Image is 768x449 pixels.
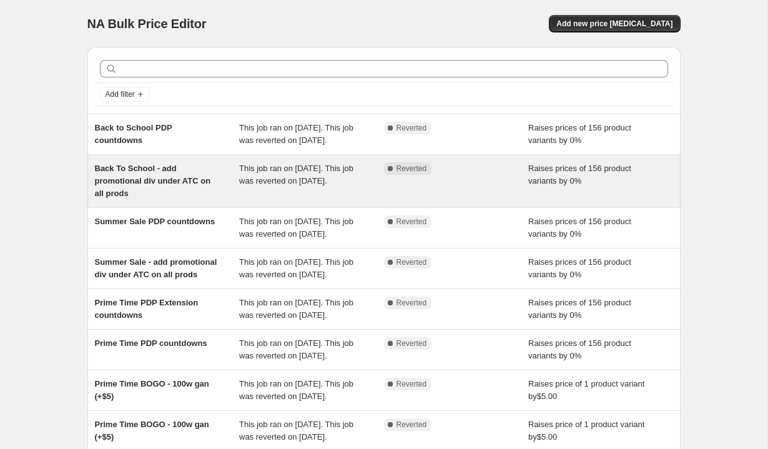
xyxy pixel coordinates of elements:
span: Reverted [396,257,427,267]
span: Raises prices of 156 product variants by 0% [528,298,631,320]
span: This job ran on [DATE]. This job was reverted on [DATE]. [239,217,353,239]
span: Reverted [396,164,427,174]
span: Back to School PDP countdowns [95,123,172,145]
span: This job ran on [DATE]. This job was reverted on [DATE]. [239,257,353,279]
span: Raises price of 1 product variant by [528,420,644,442]
span: Prime Time BOGO - 100w gan (+$5) [95,379,209,401]
span: Raises prices of 156 product variants by 0% [528,217,631,239]
span: This job ran on [DATE]. This job was reverted on [DATE]. [239,164,353,185]
span: Prime Time PDP countdowns [95,338,207,348]
span: Raises prices of 156 product variants by 0% [528,338,631,360]
span: This job ran on [DATE]. This job was reverted on [DATE]. [239,123,353,145]
span: Reverted [396,338,427,348]
span: Reverted [396,420,427,430]
button: Add new price [MEDICAL_DATA] [549,15,680,32]
span: Reverted [396,379,427,389]
span: Prime Time PDP Extension countdowns [95,298,199,320]
span: Raises prices of 156 product variants by 0% [528,123,631,145]
span: Back To School - add promotional div under ATC on all prods [95,164,211,198]
span: Prime Time BOGO - 100w gan (+$5) [95,420,209,442]
span: This job ran on [DATE]. This job was reverted on [DATE]. [239,338,353,360]
span: This job ran on [DATE]. This job was reverted on [DATE]. [239,298,353,320]
span: This job ran on [DATE]. This job was reverted on [DATE]. [239,379,353,401]
span: Raises price of 1 product variant by [528,379,644,401]
span: $5.00 [537,392,558,401]
span: $5.00 [537,432,558,442]
span: Reverted [396,123,427,133]
span: NA Bulk Price Editor [87,17,207,31]
span: This job ran on [DATE]. This job was reverted on [DATE]. [239,420,353,442]
span: Add new price [MEDICAL_DATA] [556,19,672,29]
span: Raises prices of 156 product variants by 0% [528,164,631,185]
span: Summer Sale - add promotional div under ATC on all prods [95,257,217,279]
span: Raises prices of 156 product variants by 0% [528,257,631,279]
span: Summer Sale PDP countdowns [95,217,215,226]
span: Add filter [106,89,135,99]
span: Reverted [396,217,427,227]
button: Add filter [100,87,150,102]
span: Reverted [396,298,427,308]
